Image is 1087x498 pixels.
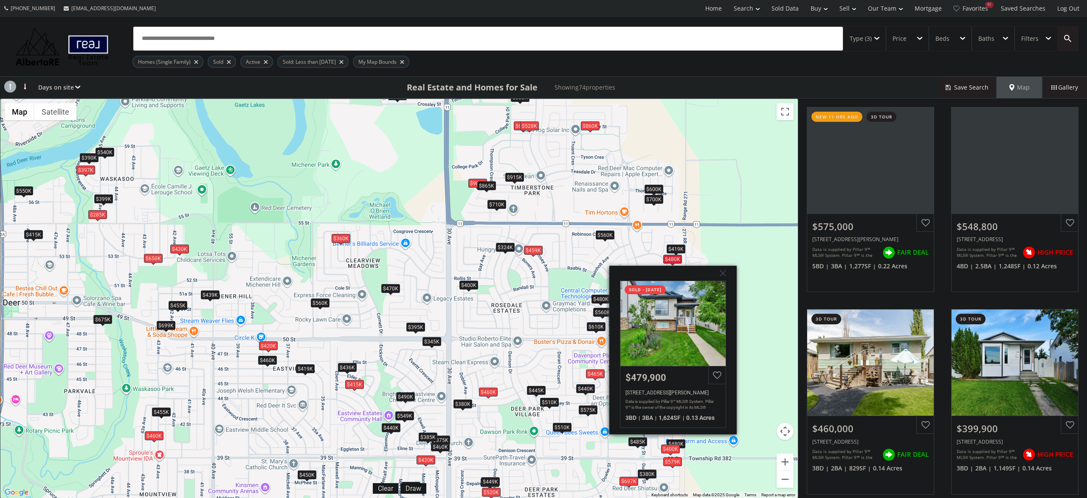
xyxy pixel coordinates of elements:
div: $440K [382,423,400,432]
div: $470K [381,284,400,293]
div: Baths [978,36,994,42]
div: $460K [479,388,498,397]
div: $528K [520,121,539,130]
div: $390K [80,153,99,162]
button: Zoom out [777,471,794,488]
div: 7 Ralston Crescent, Red Deer, AB T4P3Y5 [620,281,726,366]
div: $700K [645,195,663,204]
button: Map camera controls [777,423,794,440]
div: $380K [638,470,656,478]
div: $459K [524,246,543,255]
div: $540K [96,148,114,157]
div: $395K [406,323,425,332]
span: 1,277 SF [849,262,876,270]
div: $460K [258,355,277,364]
span: 2.5 BA [975,262,997,270]
img: Google [3,487,31,498]
div: $450K [298,470,316,479]
a: [EMAIL_ADDRESS][DOMAIN_NAME] [59,0,160,16]
img: x.svg [709,266,730,287]
span: HIGH PRICE [1037,450,1073,459]
div: $420K [259,341,278,350]
div: Click to clear. [373,484,398,492]
span: HIGH PRICE [1037,248,1073,257]
span: Map data ©2025 Google [693,492,739,497]
img: rating icon [880,244,897,261]
div: Gallery [1042,77,1087,98]
div: $400K [431,442,450,451]
div: Click to draw. [400,484,426,492]
span: 0.13 Acres [686,414,715,421]
span: 3 BD [812,464,829,473]
h2: Showing 74 properties [555,84,615,90]
div: $520K [482,488,501,497]
div: $436K [338,363,357,372]
div: Days on site [34,77,80,98]
div: $480K [663,255,682,264]
div: Data is supplied by Pillar 9™ MLS® System. Pillar 9™ is the owner of the copyright in its MLS® Sy... [812,448,878,461]
span: [EMAIL_ADDRESS][DOMAIN_NAME] [71,5,156,12]
img: rating icon [1020,446,1037,463]
h1: Real Estate and Homes for Sale [407,82,538,93]
div: Draw [403,484,423,492]
div: $600K [645,185,663,194]
div: $449K [481,477,500,486]
div: Data is supplied by Pillar 9™ MLS® System. Pillar 9™ is the owner of the copyright in its MLS® Sy... [812,246,878,259]
div: $345K [422,337,441,346]
div: $510K [540,398,559,407]
div: $465K [586,369,605,378]
a: Open this area in Google Maps (opens a new window) [3,487,31,498]
span: [PHONE_NUMBER] [11,5,55,12]
div: $680K [402,481,420,490]
div: $460,000 [812,422,929,435]
span: 0.14 Acres [873,464,902,473]
div: $620K [514,121,532,130]
div: $675K [93,315,112,324]
button: Zoom in [777,453,794,470]
span: 2 BA [975,464,991,473]
div: $460K [145,431,163,440]
div: $400K [661,445,680,453]
a: sold - [DATE]$479,900[STREET_ADDRESS][PERSON_NAME]Data is supplied by Pillar 9™ MLS® System. Pill... [620,281,726,428]
div: $549K [395,411,414,420]
div: Clear [376,484,395,492]
div: 39 Elliot Crescent, Red Deer, AB T4R 2J7 [957,438,1073,445]
div: $430K [170,245,189,253]
span: 3 BD [957,464,973,473]
div: 15 Dolan Close, Red Deer, AB T4R 3A3 [812,236,929,243]
div: $710K [487,200,506,208]
span: 4 BD [957,262,973,270]
a: Terms [744,492,756,497]
div: Price [893,36,907,42]
span: FAIR DEAL [897,450,929,459]
div: 91 [985,2,994,8]
div: 93 Ellenwood Drive, Red Deer, AB T4R 2E1 [957,236,1073,243]
div: Data is supplied by Pillar 9™ MLS® System. Pillar 9™ is the owner of the copyright in its MLS® Sy... [957,246,1018,259]
div: $485K [628,437,647,446]
span: 1,149 SF [994,464,1020,473]
div: Data is supplied by Pillar 9™ MLS® System. Pillar 9™ is the owner of the copyright in its MLS® Sy... [625,399,718,411]
div: $397K [76,165,95,174]
a: new 11 hrs ago3d tour$575,000[STREET_ADDRESS][PERSON_NAME]Data is supplied by Pillar 9™ MLS® Syst... [798,98,943,301]
div: $385K [419,432,437,441]
span: 3 BD [625,414,640,421]
span: Gallery [1051,83,1078,92]
div: $480K [591,295,610,304]
span: 3 BA [642,414,656,421]
div: $560K [311,298,329,307]
div: My Map Bounds [353,56,409,68]
div: $375K [431,435,450,444]
span: 829 SF [849,464,871,473]
div: $324K [496,243,515,252]
div: Beds [935,36,949,42]
div: Active [240,56,273,68]
div: $510K [553,423,572,432]
div: sold - [DATE] [625,285,666,294]
div: $560K [593,308,612,317]
div: Homes (Single Family) [132,56,203,68]
span: FAIR DEAL [897,248,929,257]
button: Toggle fullscreen view [777,103,794,120]
div: $360K [332,234,350,242]
div: $455K [169,301,187,310]
div: $399K [94,194,113,203]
